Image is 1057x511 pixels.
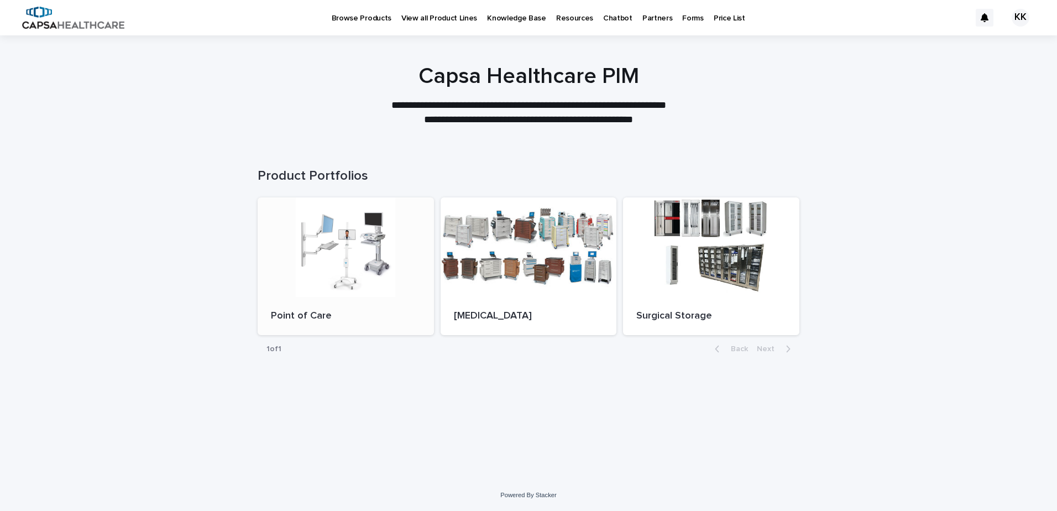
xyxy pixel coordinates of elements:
[441,197,617,336] a: [MEDICAL_DATA]
[454,310,604,322] p: [MEDICAL_DATA]
[258,336,290,363] p: 1 of 1
[22,7,124,29] img: B5p4sRfuTuC72oLToeu7
[258,63,799,90] h1: Capsa Healthcare PIM
[500,492,556,498] a: Powered By Stacker
[752,344,799,354] button: Next
[258,168,799,184] h1: Product Portfolios
[271,310,421,322] p: Point of Care
[1012,9,1029,27] div: KK
[706,344,752,354] button: Back
[724,345,748,353] span: Back
[757,345,781,353] span: Next
[623,197,799,336] a: Surgical Storage
[636,310,786,322] p: Surgical Storage
[258,197,434,336] a: Point of Care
